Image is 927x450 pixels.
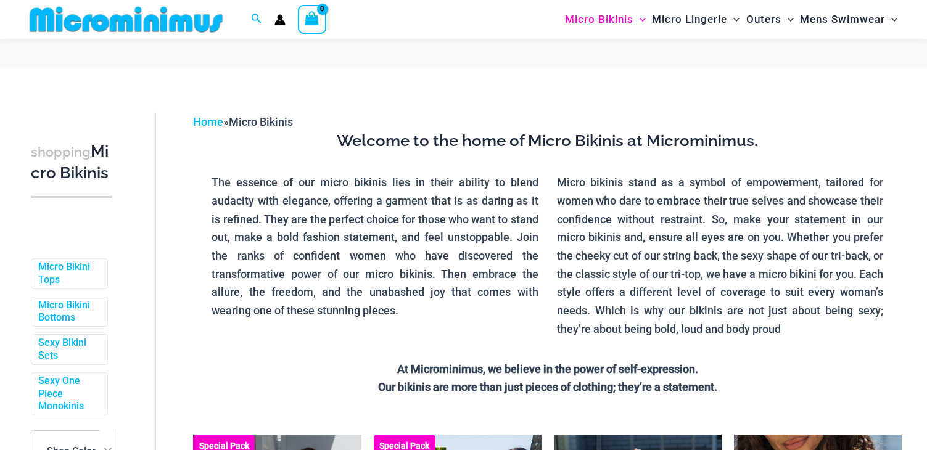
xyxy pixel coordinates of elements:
[38,299,98,325] a: Micro Bikini Bottoms
[560,2,902,37] nav: Site Navigation
[251,12,262,27] a: Search icon link
[743,4,797,35] a: OutersMenu ToggleMenu Toggle
[562,4,649,35] a: Micro BikinisMenu ToggleMenu Toggle
[557,173,883,338] p: Micro bikinis stand as a symbol of empowerment, tailored for women who dare to embrace their true...
[652,4,727,35] span: Micro Lingerie
[229,115,293,128] span: Micro Bikinis
[38,261,98,287] a: Micro Bikini Tops
[727,4,740,35] span: Menu Toggle
[885,4,897,35] span: Menu Toggle
[212,173,538,320] p: The essence of our micro bikinis lies in their ability to blend audacity with elegance, offering ...
[298,5,326,33] a: View Shopping Cart, empty
[781,4,794,35] span: Menu Toggle
[193,115,223,128] a: Home
[31,141,112,184] h3: Micro Bikinis
[633,4,646,35] span: Menu Toggle
[25,6,228,33] img: MM SHOP LOGO FLAT
[38,337,98,362] a: Sexy Bikini Sets
[378,380,717,393] strong: Our bikinis are more than just pieces of clothing; they’re a statement.
[274,14,286,25] a: Account icon link
[565,4,633,35] span: Micro Bikinis
[397,362,698,375] strong: At Microminimus, we believe in the power of self-expression.
[797,4,900,35] a: Mens SwimwearMenu ToggleMenu Toggle
[202,131,892,152] h3: Welcome to the home of Micro Bikinis at Microminimus.
[649,4,743,35] a: Micro LingerieMenu ToggleMenu Toggle
[746,4,781,35] span: Outers
[38,375,98,413] a: Sexy One Piece Monokinis
[193,115,293,128] span: »
[800,4,885,35] span: Mens Swimwear
[31,144,91,160] span: shopping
